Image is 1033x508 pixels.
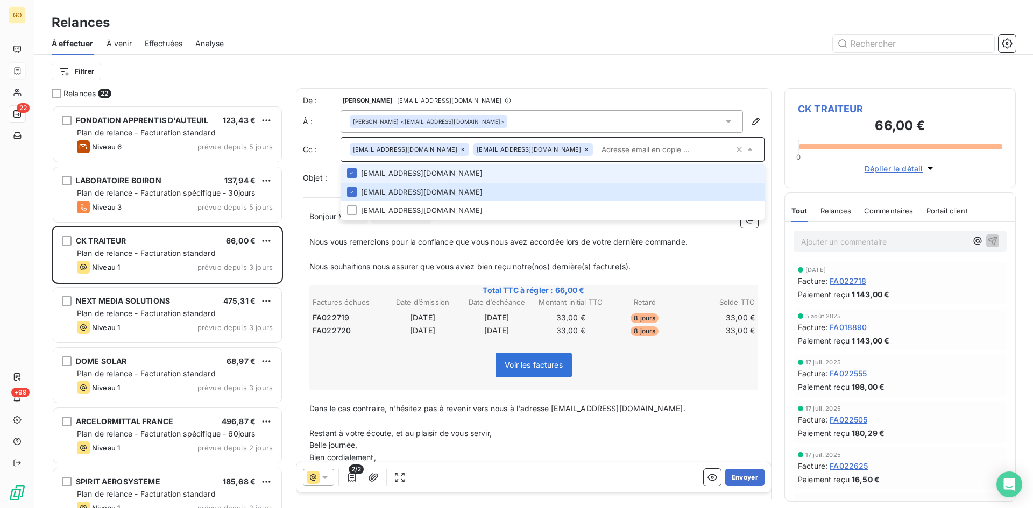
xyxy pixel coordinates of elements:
[63,88,96,99] span: Relances
[197,323,273,332] span: prévue depuis 3 jours
[77,128,216,137] span: Plan de relance - Facturation standard
[830,321,867,333] span: FA018890
[852,335,890,346] span: 1 143,00 €
[52,38,94,49] span: À effectuer
[852,474,880,485] span: 16,50 €
[864,206,914,215] span: Commentaires
[682,312,755,324] td: 33,00 €
[386,325,459,337] td: [DATE]
[353,118,504,125] div: <[EMAIL_ADDRESS][DOMAIN_NAME]>
[309,440,357,449] span: Belle journée,
[865,163,923,174] span: Déplier le détail
[222,417,256,426] span: 496,87 €
[77,369,216,378] span: Plan de relance - Facturation standard
[460,297,533,308] th: Date d’échéance
[341,201,765,220] li: [EMAIL_ADDRESS][DOMAIN_NAME]
[798,275,827,287] span: Facture :
[197,203,273,211] span: prévue depuis 5 jours
[92,142,122,151] span: Niveau 6
[341,183,765,202] li: [EMAIL_ADDRESS][DOMAIN_NAME]
[313,312,349,323] span: FA022719
[798,460,827,471] span: Facture :
[309,237,688,246] span: Nous vous remercions pour la confiance que vous nous avez accordée lors de votre dernière commande.
[386,297,459,308] th: Date d’émission
[309,453,376,462] span: Bien cordialement,
[17,103,30,113] span: 22
[852,427,885,439] span: 180,29 €
[337,211,368,224] span: Madame
[709,143,722,156] keeper-lock: Open Keeper Popup
[145,38,183,49] span: Effectuées
[309,404,685,413] span: Dans le cas contraire, n'hésitez pas à revenir vers nous à l'adresse [EMAIL_ADDRESS][DOMAIN_NAME].
[107,38,132,49] span: À venir
[852,289,890,300] span: 1 143,00 €
[534,297,607,308] th: Montant initial TTC
[92,383,120,392] span: Niveau 1
[76,236,126,245] span: CK TRAITEUR
[303,144,341,155] label: Cc :
[631,313,659,323] span: 8 jours
[313,325,351,336] span: FA022720
[77,188,256,197] span: Plan de relance - Facturation spécifique - 30jours
[195,38,224,49] span: Analyse
[341,164,765,183] li: [EMAIL_ADDRESS][DOMAIN_NAME]
[92,203,122,211] span: Niveau 3
[682,297,755,308] th: Solde TTC
[309,428,492,438] span: Restant à votre écoute, et au plaisir de vous servir,
[197,263,273,271] span: prévue depuis 3 jours
[852,381,885,392] span: 198,00 €
[311,285,756,296] span: Total TTC à régler : 66,00 €
[477,146,581,153] span: [EMAIL_ADDRESS][DOMAIN_NAME]
[798,414,827,425] span: Facture :
[798,289,850,300] span: Paiement reçu
[833,35,994,52] input: Rechercher
[197,383,273,392] span: prévue depuis 3 jours
[343,97,392,104] span: [PERSON_NAME]
[725,469,765,486] button: Envoyer
[76,356,127,366] span: DOME SOLAR
[791,206,808,215] span: Tout
[534,312,607,324] td: 33,00 €
[631,326,659,336] span: 8 jours
[609,297,682,308] th: Retard
[303,95,341,106] span: De :
[830,275,866,287] span: FA022718
[386,312,459,324] td: [DATE]
[92,323,120,332] span: Niveau 1
[394,97,501,104] span: - [EMAIL_ADDRESS][DOMAIN_NAME]
[353,118,399,125] span: [PERSON_NAME]
[805,359,841,366] span: 17 juil. 2025
[77,429,256,438] span: Plan de relance - Facturation spécifique - 60jours
[52,63,101,80] button: Filtrer
[798,368,827,379] span: Facture :
[223,296,256,305] span: 475,31 €
[798,381,850,392] span: Paiement reçu
[224,176,256,185] span: 137,94 €
[798,335,850,346] span: Paiement reçu
[926,206,968,215] span: Portail client
[798,116,1002,138] h3: 66,00 €
[798,102,1002,116] span: CK TRAITEUR
[805,313,841,319] span: 5 août 2025
[303,116,341,127] label: À :
[460,312,533,324] td: [DATE]
[92,263,120,271] span: Niveau 1
[52,13,110,32] h3: Relances
[312,297,385,308] th: Factures échues
[505,360,563,369] span: Voir les factures
[805,267,826,273] span: [DATE]
[682,325,755,337] td: 33,00 €
[52,105,283,508] div: grid
[597,141,734,158] input: Adresse email en copie ...
[11,388,30,397] span: +99
[820,206,851,215] span: Relances
[830,460,868,471] span: FA022625
[460,325,533,337] td: [DATE]
[309,262,631,271] span: Nous souhaitions nous assurer que vous aviez bien reçu notre(nos) dernière(s) facture(s).
[534,325,607,337] td: 33,00 €
[805,452,841,458] span: 17 juil. 2025
[76,296,170,305] span: NEXT MEDIA SOLUTIONS
[796,153,801,161] span: 0
[98,89,111,98] span: 22
[77,489,216,498] span: Plan de relance - Facturation standard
